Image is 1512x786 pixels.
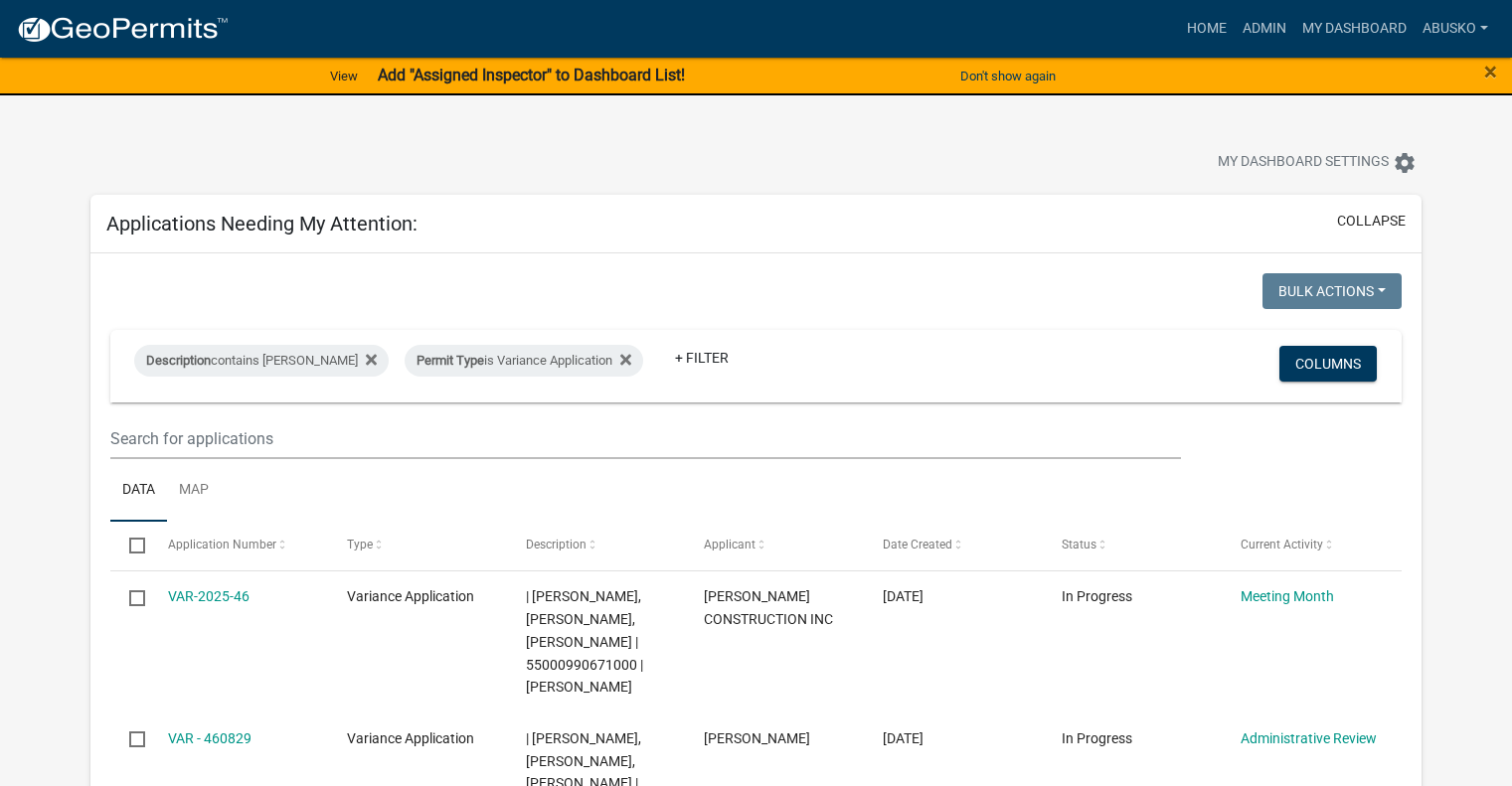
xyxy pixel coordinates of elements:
div: contains [PERSON_NAME] [134,345,389,377]
span: | Amy Busko, Christopher LeClair, Kyle Westergard | 55000990671000 | DEBERA K FREY [526,588,643,695]
span: Current Activity [1241,538,1323,551]
span: EGGE CONSTRUCTION INC [704,588,833,627]
span: Variance Application [347,588,474,604]
button: Don't show again [952,60,1064,92]
span: In Progress [1062,730,1132,746]
button: My Dashboard Settingssettings [1202,143,1432,182]
span: 08/07/2025 [883,730,924,746]
a: + Filter [659,340,745,376]
span: Type [347,538,373,551]
input: Search for applications [110,418,1181,459]
datatable-header-cell: Current Activity [1222,522,1401,569]
a: Data [110,459,167,523]
strong: Add "Assigned Inspector" to Dashboard List! [378,66,685,84]
datatable-header-cell: Select [110,522,148,569]
span: My Dashboard Settings [1218,151,1389,175]
button: Bulk Actions [1262,273,1402,309]
a: My Dashboard [1294,10,1415,48]
h5: Applications Needing My Attention: [106,212,418,236]
a: Home [1179,10,1235,48]
span: Description [526,538,587,551]
button: collapse [1337,211,1406,232]
button: Close [1484,60,1497,83]
span: Applicant [704,538,756,551]
a: Admin [1235,10,1294,48]
span: In Progress [1062,588,1132,604]
span: Application Number [168,538,276,551]
span: 08/18/2025 [883,588,924,604]
span: × [1484,58,1497,85]
span: Curt Pederson [704,730,810,746]
div: is Variance Application [405,345,643,377]
a: View [322,60,366,92]
datatable-header-cell: Application Number [148,522,327,569]
a: abusko [1415,10,1496,48]
datatable-header-cell: Status [1043,522,1222,569]
a: VAR-2025-46 [168,588,250,604]
i: settings [1393,151,1417,175]
span: Status [1062,538,1096,551]
datatable-header-cell: Applicant [685,522,864,569]
datatable-header-cell: Type [327,522,506,569]
a: Map [167,459,221,523]
span: Variance Application [347,730,474,746]
a: Administrative Review [1241,730,1377,746]
datatable-header-cell: Description [506,522,685,569]
button: Columns [1279,346,1377,382]
a: Meeting Month [1241,588,1334,604]
datatable-header-cell: Date Created [864,522,1043,569]
span: Description [146,353,211,368]
a: VAR - 460829 [168,730,252,746]
span: Date Created [883,538,952,551]
span: Permit Type [417,353,484,368]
